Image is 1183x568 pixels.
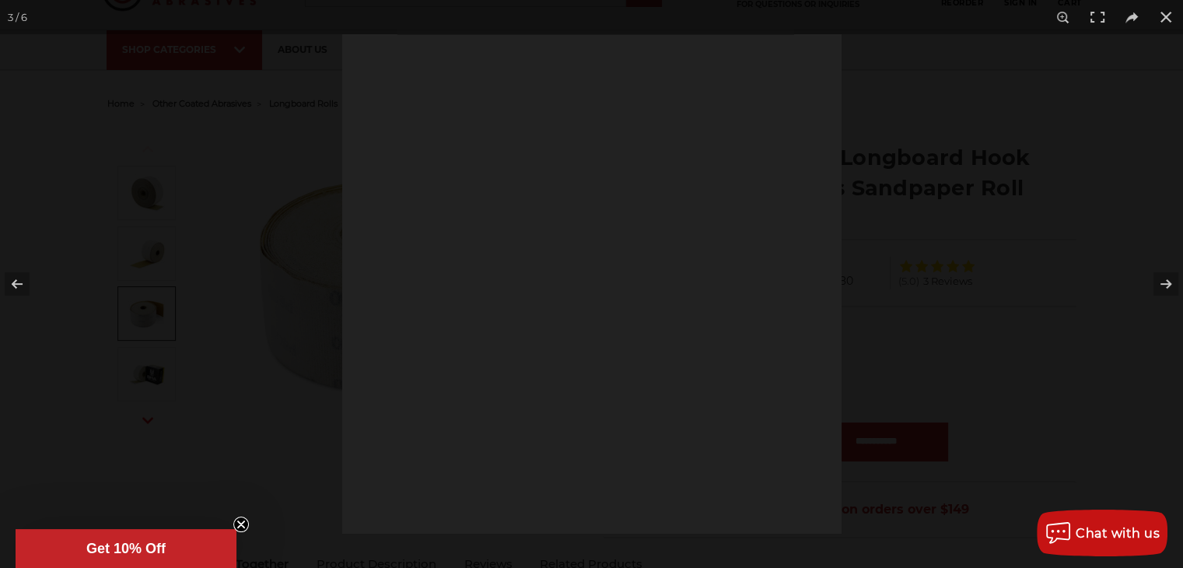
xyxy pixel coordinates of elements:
[233,517,249,532] button: Close teaser
[1076,526,1160,541] span: Chat with us
[16,529,236,568] div: Get 10% OffClose teaser
[1037,510,1167,556] button: Chat with us
[1129,245,1183,323] button: Next (arrow right)
[86,541,166,556] span: Get 10% Off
